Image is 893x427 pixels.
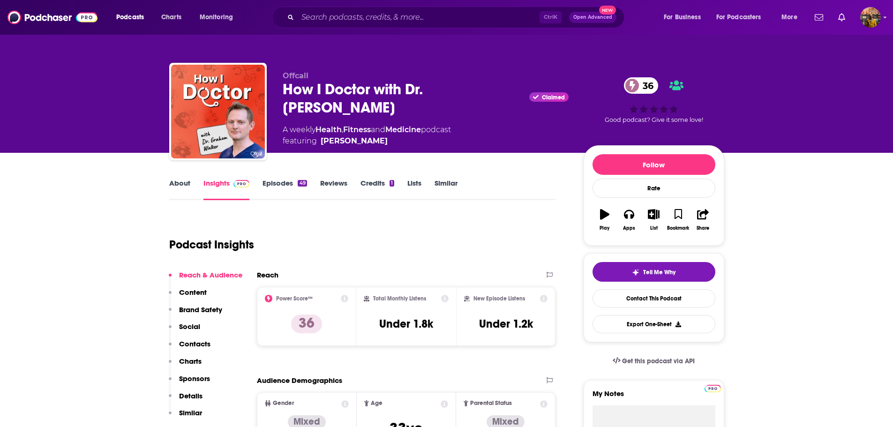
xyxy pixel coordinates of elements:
[200,11,233,24] span: Monitoring
[179,322,200,331] p: Social
[298,180,307,187] div: 49
[811,9,827,25] a: Show notifications dropdown
[263,179,307,200] a: Episodes49
[179,270,242,279] p: Reach & Audience
[110,10,156,25] button: open menu
[473,295,525,302] h2: New Episode Listens
[169,374,210,391] button: Sponsors
[624,77,658,94] a: 36
[600,225,609,231] div: Play
[179,391,203,400] p: Details
[573,15,612,20] span: Open Advanced
[860,7,881,28] button: Show profile menu
[343,125,371,134] a: Fitness
[781,11,797,24] span: More
[321,135,388,147] div: [PERSON_NAME]
[169,238,254,252] h1: Podcast Insights
[371,400,383,406] span: Age
[605,116,703,123] span: Good podcast? Give it some love!
[690,203,715,237] button: Share
[470,400,512,406] span: Parental Status
[169,288,207,305] button: Content
[116,11,144,24] span: Podcasts
[716,11,761,24] span: For Podcasters
[161,11,181,24] span: Charts
[697,225,709,231] div: Share
[171,65,265,158] img: How I Doctor with Dr. Graham Walker
[617,203,641,237] button: Apps
[705,385,721,392] img: Podchaser Pro
[385,125,421,134] a: Medicine
[633,77,658,94] span: 36
[342,125,343,134] span: ,
[593,203,617,237] button: Play
[860,7,881,28] img: User Profile
[584,71,724,130] div: 36Good podcast? Give it some love!
[169,339,210,357] button: Contacts
[291,315,322,333] p: 36
[593,289,715,307] a: Contact This Podcast
[179,357,202,366] p: Charts
[273,400,294,406] span: Gender
[593,179,715,198] div: Rate
[605,350,703,373] a: Get this podcast via API
[169,322,200,339] button: Social
[632,269,639,276] img: tell me why sparkle
[710,10,775,25] button: open menu
[664,11,701,24] span: For Business
[542,95,565,100] span: Claimed
[569,12,616,23] button: Open AdvancedNew
[320,179,347,200] a: Reviews
[169,408,202,426] button: Similar
[203,179,250,200] a: InsightsPodchaser Pro
[179,408,202,417] p: Similar
[169,270,242,288] button: Reach & Audience
[8,8,98,26] img: Podchaser - Follow, Share and Rate Podcasts
[834,9,849,25] a: Show notifications dropdown
[667,225,689,231] div: Bookmark
[257,270,278,279] h2: Reach
[179,339,210,348] p: Contacts
[643,269,675,276] span: Tell Me Why
[641,203,666,237] button: List
[371,125,385,134] span: and
[373,295,426,302] h2: Total Monthly Listens
[298,10,540,25] input: Search podcasts, credits, & more...
[379,317,433,331] h3: Under 1.8k
[155,10,187,25] a: Charts
[705,383,721,392] a: Pro website
[593,262,715,282] button: tell me why sparkleTell Me Why
[169,391,203,409] button: Details
[435,179,458,200] a: Similar
[233,180,250,187] img: Podchaser Pro
[179,288,207,297] p: Content
[257,376,342,385] h2: Audience Demographics
[193,10,245,25] button: open menu
[479,317,533,331] h3: Under 1.2k
[169,179,190,200] a: About
[540,11,562,23] span: Ctrl K
[390,180,394,187] div: 1
[169,305,222,322] button: Brand Safety
[283,135,451,147] span: featuring
[593,389,715,405] label: My Notes
[281,7,633,28] div: Search podcasts, credits, & more...
[657,10,713,25] button: open menu
[622,357,695,365] span: Get this podcast via API
[276,295,313,302] h2: Power Score™
[169,357,202,374] button: Charts
[407,179,421,200] a: Lists
[666,203,690,237] button: Bookmark
[593,154,715,175] button: Follow
[860,7,881,28] span: Logged in as hratnayake
[179,305,222,314] p: Brand Safety
[283,124,451,147] div: A weekly podcast
[599,6,616,15] span: New
[650,225,658,231] div: List
[315,125,342,134] a: Health
[593,315,715,333] button: Export One-Sheet
[775,10,809,25] button: open menu
[623,225,635,231] div: Apps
